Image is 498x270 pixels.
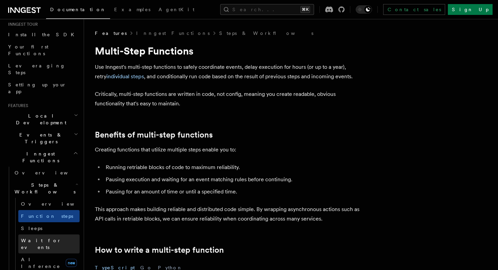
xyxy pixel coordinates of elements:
button: Steps & Workflows [12,179,80,198]
span: Wait for events [21,238,61,250]
a: Wait for events [18,234,80,253]
li: Pausing execution and waiting for an event matching rules before continuing. [104,175,366,184]
a: Setting up your app [5,79,80,98]
span: Sleeps [21,226,42,231]
a: Function steps [18,210,80,222]
a: Sleeps [18,222,80,234]
span: Install the SDK [8,32,78,37]
span: Overview [15,170,84,175]
a: Contact sales [383,4,445,15]
span: Features [5,103,28,108]
span: new [66,259,77,267]
span: AgentKit [159,7,194,12]
a: Steps & Workflows [219,30,313,37]
kbd: ⌘K [300,6,310,13]
a: Documentation [46,2,110,19]
p: Creating functions that utilize multiple steps enable you to: [95,145,366,154]
button: Toggle dark mode [356,5,372,14]
span: Documentation [50,7,106,12]
span: Features [95,30,127,37]
button: Local Development [5,110,80,129]
p: Use Inngest's multi-step functions to safely coordinate events, delay execution for hours (or up ... [95,62,366,81]
a: Sign Up [448,4,493,15]
a: Overview [12,167,80,179]
li: Pausing for an amount of time or until a specified time. [104,187,366,196]
a: Leveraging Steps [5,60,80,79]
span: Inngest Functions [5,150,73,164]
button: Search...⌘K [220,4,314,15]
span: Overview [21,201,91,207]
a: Install the SDK [5,28,80,41]
a: How to write a multi-step function [95,245,224,255]
span: Steps & Workflows [12,182,76,195]
a: Overview [18,198,80,210]
a: Benefits of multi-step functions [95,130,213,140]
span: Leveraging Steps [8,63,65,75]
h1: Multi-Step Functions [95,45,366,57]
a: Inngest Functions [136,30,210,37]
span: Events & Triggers [5,131,74,145]
a: Examples [110,2,154,18]
span: Function steps [21,213,73,219]
span: Setting up your app [8,82,66,94]
span: Inngest tour [5,22,38,27]
button: Events & Triggers [5,129,80,148]
button: Inngest Functions [5,148,80,167]
a: Your first Functions [5,41,80,60]
span: Examples [114,7,150,12]
span: Your first Functions [8,44,48,56]
a: individual steps [106,73,144,80]
a: AgentKit [154,2,199,18]
span: Local Development [5,112,74,126]
span: AI Inference [21,257,60,269]
p: Critically, multi-step functions are written in code, not config, meaning you create readable, ob... [95,89,366,108]
p: This approach makes building reliable and distributed code simple. By wrapping asynchronous actio... [95,205,366,224]
li: Running retriable blocks of code to maximum reliability. [104,163,366,172]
